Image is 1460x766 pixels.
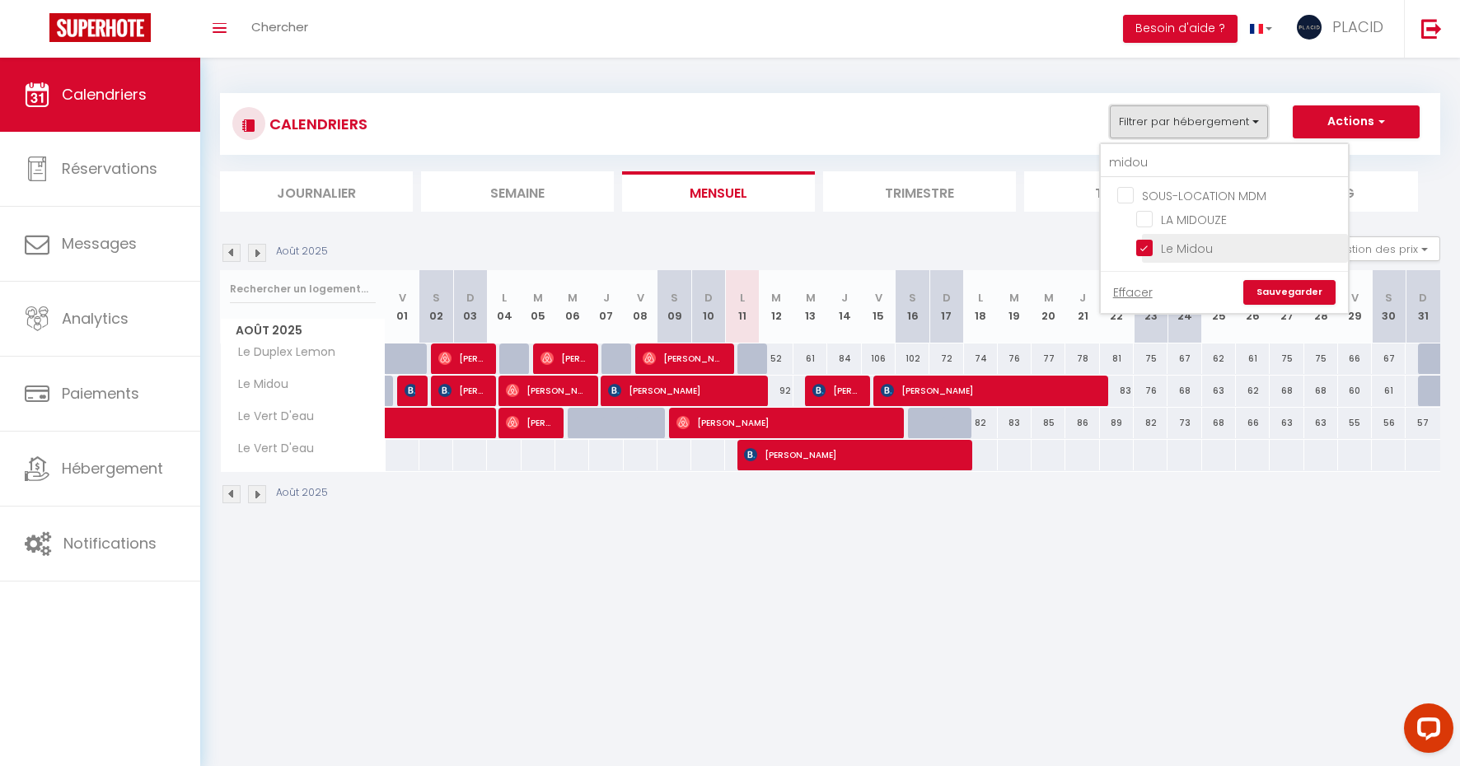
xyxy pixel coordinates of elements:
div: 74 [964,343,998,374]
span: Chercher [251,18,308,35]
abbr: M [1044,290,1054,306]
span: [PERSON_NAME] [506,407,551,438]
button: Besoin d'aide ? [1123,15,1238,43]
div: 81 [1100,343,1134,374]
div: 82 [1134,408,1168,438]
span: Août 2025 [221,319,385,343]
th: 07 [589,270,623,343]
span: Le Vert D'eau [223,408,318,426]
span: [PERSON_NAME] [676,407,891,438]
input: Rechercher un logement... [1101,148,1348,178]
th: 06 [555,270,589,343]
div: 68 [1270,376,1303,406]
th: 18 [964,270,998,343]
span: Le Duplex Lemon [223,343,339,362]
div: 66 [1338,343,1372,374]
div: 66 [1236,408,1270,438]
th: 31 [1406,270,1440,343]
a: Effacer [1113,283,1153,301]
li: Tâches [1024,171,1217,212]
span: Analytics [62,308,129,329]
th: 04 [487,270,521,343]
span: [PERSON_NAME] [405,375,416,406]
abbr: S [909,290,916,306]
abbr: D [943,290,951,306]
abbr: M [806,290,816,306]
span: [PERSON_NAME] [744,439,958,470]
div: 68 [1168,376,1201,406]
div: 67 [1168,343,1201,374]
th: 05 [522,270,555,343]
abbr: M [771,290,781,306]
div: 61 [1236,343,1270,374]
abbr: J [1079,290,1086,306]
th: 13 [793,270,827,343]
abbr: S [671,290,678,306]
th: 08 [624,270,657,343]
th: 03 [453,270,487,343]
th: 12 [760,270,793,343]
div: 55 [1338,408,1372,438]
img: logout [1421,18,1442,39]
div: 102 [896,343,929,374]
div: 75 [1134,343,1168,374]
span: [PERSON_NAME] [643,343,722,374]
th: 30 [1372,270,1406,343]
div: 61 [1372,376,1406,406]
img: Super Booking [49,13,151,42]
div: 76 [1134,376,1168,406]
div: 84 [827,343,861,374]
div: 63 [1270,408,1303,438]
div: 82 [964,408,998,438]
button: Gestion des prix [1317,236,1440,261]
span: Le Midou [223,376,292,394]
span: [PERSON_NAME] [881,375,1095,406]
span: Paiements [62,383,139,404]
div: 56 [1372,408,1406,438]
div: 68 [1304,376,1338,406]
th: 09 [657,270,691,343]
div: 85 [1032,408,1065,438]
abbr: M [1009,290,1019,306]
span: Réservations [62,158,157,179]
button: Filtrer par hébergement [1110,105,1268,138]
th: 16 [896,270,929,343]
th: 11 [725,270,759,343]
abbr: L [740,290,745,306]
th: 19 [998,270,1032,343]
th: 17 [929,270,963,343]
th: 29 [1338,270,1372,343]
abbr: V [399,290,406,306]
div: 63 [1202,376,1236,406]
span: Calendriers [62,84,147,105]
a: Sauvegarder [1243,280,1336,305]
div: 76 [998,343,1032,374]
input: Rechercher un logement... [230,274,376,304]
div: 72 [929,343,963,374]
div: 86 [1065,408,1099,438]
div: Filtrer par hébergement [1099,142,1350,315]
div: 52 [760,343,793,374]
span: Notifications [63,533,157,553]
div: 62 [1202,343,1236,374]
abbr: L [978,290,983,306]
abbr: V [637,290,644,306]
abbr: J [841,290,848,306]
span: Hébergement [62,458,163,479]
th: 01 [386,270,419,343]
span: PLACID [1332,16,1383,37]
abbr: L [502,290,507,306]
div: 57 [1406,408,1440,438]
p: Août 2025 [276,244,328,259]
span: [PERSON_NAME] [540,343,586,374]
abbr: D [704,290,713,306]
p: Août 2025 [276,485,328,501]
th: 21 [1065,270,1099,343]
abbr: S [1385,290,1392,306]
li: Semaine [421,171,614,212]
abbr: M [533,290,543,306]
span: [PERSON_NAME] [812,375,858,406]
th: 20 [1032,270,1065,343]
abbr: J [603,290,610,306]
